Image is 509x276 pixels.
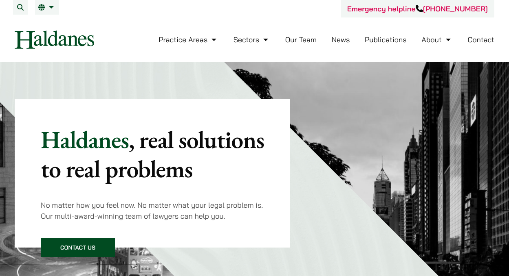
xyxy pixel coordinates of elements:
a: News [332,35,350,44]
img: Logo of Haldanes [15,30,94,49]
a: Contact [467,35,494,44]
a: EN [38,4,56,11]
a: Sectors [234,35,270,44]
p: No matter how you feel now. No matter what your legal problem is. Our multi-award-winning team of... [41,200,264,222]
mark: , real solutions to real problems [41,124,264,185]
a: Emergency helpline[PHONE_NUMBER] [347,4,488,13]
p: Haldanes [41,125,264,183]
a: Contact Us [41,238,115,257]
a: Practice Areas [159,35,218,44]
a: About [421,35,452,44]
a: Our Team [285,35,317,44]
a: Publications [365,35,407,44]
